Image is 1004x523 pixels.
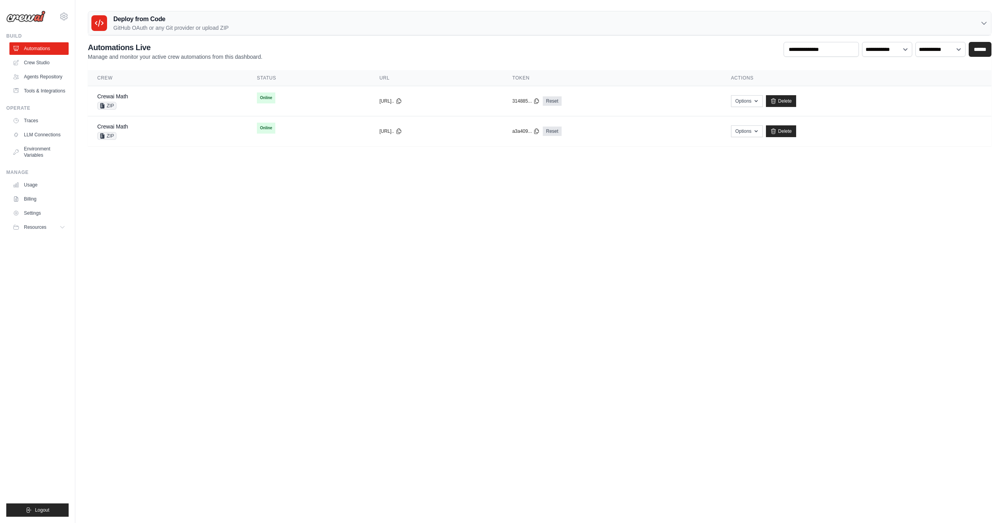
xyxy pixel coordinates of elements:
img: Logo [6,11,45,22]
div: Manage [6,169,69,176]
p: Manage and monitor your active crew automations from this dashboard. [88,53,262,61]
p: GitHub OAuth or any Git provider or upload ZIP [113,24,229,32]
span: ZIP [97,102,116,110]
a: Delete [766,125,796,137]
button: Options [731,95,763,107]
th: Crew [88,70,247,86]
h2: Automations Live [88,42,262,53]
button: Options [731,125,763,137]
a: Crewai Math [97,123,128,130]
a: LLM Connections [9,128,69,141]
span: Online [257,123,275,134]
div: Build [6,33,69,39]
button: a3a409... [512,128,540,134]
a: Reset [543,96,561,106]
th: URL [370,70,503,86]
span: Resources [24,224,46,230]
a: Environment Variables [9,143,69,161]
a: Usage [9,179,69,191]
button: Logout [6,503,69,517]
a: Billing [9,193,69,205]
div: Operate [6,105,69,111]
a: Settings [9,207,69,219]
th: Actions [722,70,991,86]
h3: Deploy from Code [113,14,229,24]
a: Crew Studio [9,56,69,69]
a: Tools & Integrations [9,85,69,97]
span: ZIP [97,132,116,140]
a: Traces [9,114,69,127]
a: Agents Repository [9,71,69,83]
a: Automations [9,42,69,55]
span: Logout [35,507,49,513]
a: Crewai Math [97,93,128,100]
a: Reset [543,127,561,136]
th: Status [247,70,370,86]
button: 314885... [512,98,540,104]
a: Delete [766,95,796,107]
th: Token [503,70,722,86]
button: Resources [9,221,69,233]
span: Online [257,92,275,103]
